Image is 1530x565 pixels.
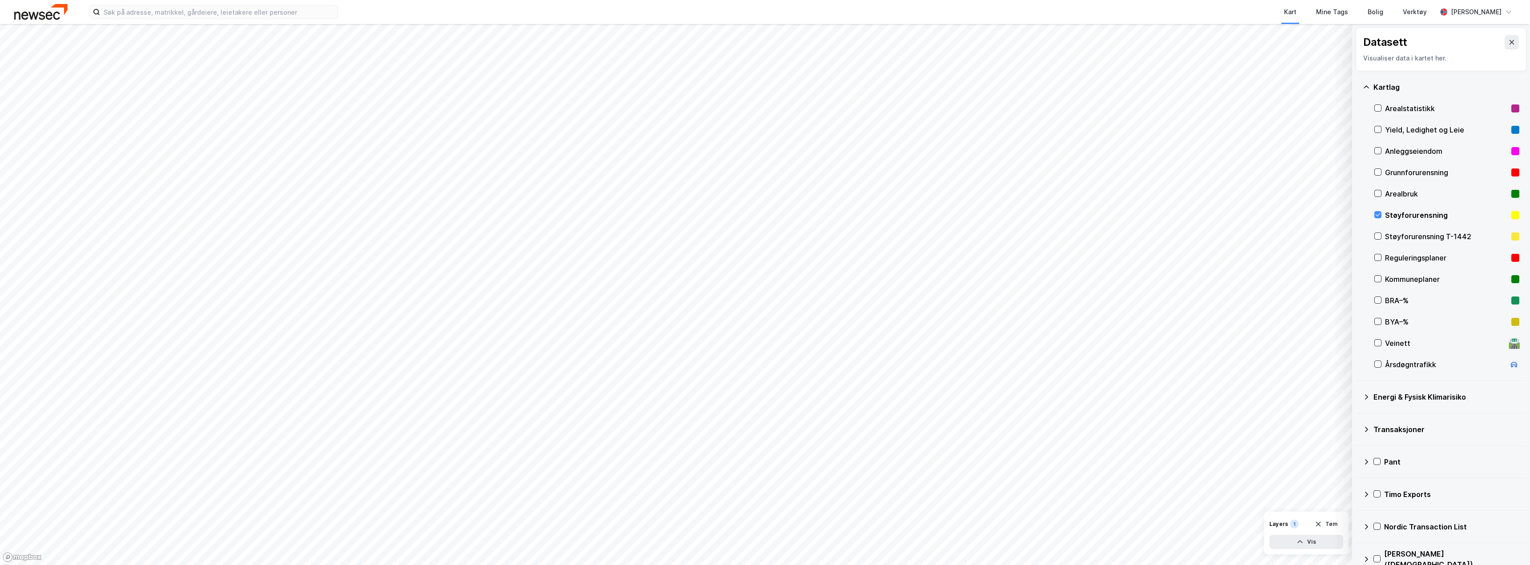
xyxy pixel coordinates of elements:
[1384,521,1519,532] div: Nordic Transaction List
[1451,7,1502,17] div: [PERSON_NAME]
[1290,520,1299,529] div: 1
[1316,7,1348,17] div: Mine Tags
[1384,489,1519,500] div: Timo Exports
[1403,7,1427,17] div: Verktøy
[1384,457,1519,467] div: Pant
[1385,252,1508,263] div: Reguleringsplaner
[1385,146,1508,156] div: Anleggseiendom
[1385,338,1505,349] div: Veinett
[1373,392,1519,402] div: Energi & Fysisk Klimarisiko
[1373,82,1519,92] div: Kartlag
[1368,7,1383,17] div: Bolig
[1363,53,1519,64] div: Visualiser data i kartet her.
[1269,521,1288,528] div: Layers
[100,5,338,19] input: Søk på adresse, matrikkel, gårdeiere, leietakere eller personer
[1309,517,1343,531] button: Tøm
[1385,295,1508,306] div: BRA–%
[1385,167,1508,178] div: Grunnforurensning
[1486,522,1530,565] iframe: Chat Widget
[1385,188,1508,199] div: Arealbruk
[1385,210,1508,220] div: Støyforurensning
[1373,424,1519,435] div: Transaksjoner
[1508,337,1520,349] div: 🛣️
[1385,103,1508,114] div: Arealstatistikk
[1385,274,1508,285] div: Kommuneplaner
[1385,231,1508,242] div: Støyforurensning T-1442
[1486,522,1530,565] div: Kontrollprogram for chat
[1385,317,1508,327] div: BYA–%
[1363,35,1407,49] div: Datasett
[1269,535,1343,549] button: Vis
[1385,124,1508,135] div: Yield, Ledighet og Leie
[1385,359,1505,370] div: Årsdøgntrafikk
[14,4,68,20] img: newsec-logo.f6e21ccffca1b3a03d2d.png
[1284,7,1296,17] div: Kart
[3,552,42,562] a: Mapbox homepage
